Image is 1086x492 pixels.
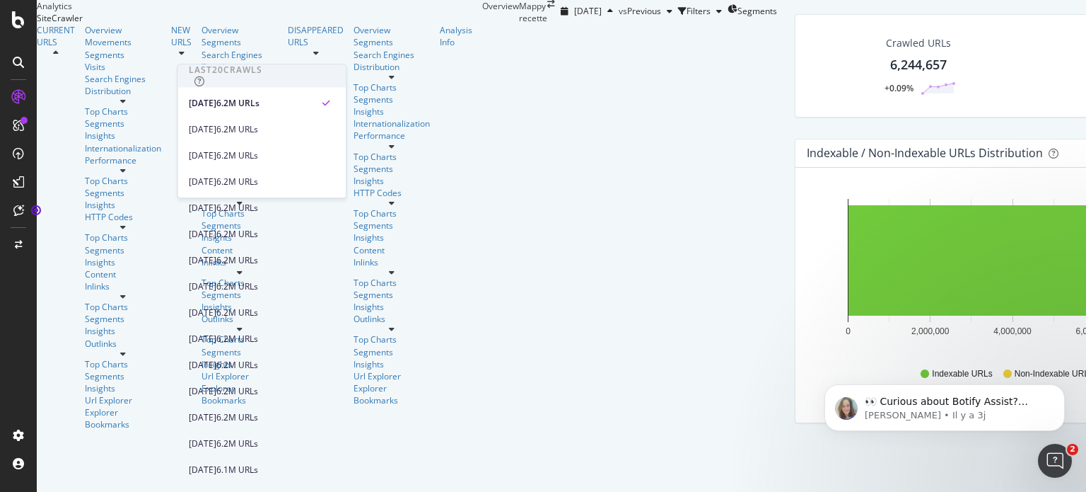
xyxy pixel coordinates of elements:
[354,151,430,163] a: Top Charts
[354,333,430,345] a: Top Charts
[189,307,216,319] div: [DATE]
[354,130,430,142] div: Performance
[354,219,430,231] div: Segments
[189,411,216,424] div: [DATE]
[354,175,430,187] a: Insights
[354,256,430,268] div: Inlinks
[85,256,161,268] div: Insights
[189,280,216,293] div: [DATE]
[85,85,161,97] div: Distribution
[85,73,146,85] div: Search Engines
[85,406,161,430] div: Explorer Bookmarks
[85,244,161,256] a: Segments
[354,207,430,219] div: Top Charts
[216,149,258,162] div: 6.2M URLs
[85,49,161,61] div: Segments
[85,325,161,337] a: Insights
[85,268,161,280] a: Content
[216,228,258,241] div: 6.2M URLs
[884,82,913,94] div: +0.09%
[354,346,430,358] a: Segments
[354,382,430,406] a: Explorer Bookmarks
[619,5,627,17] span: vs
[354,370,430,382] a: Url Explorer
[37,24,75,48] a: CURRENT URLS
[85,358,161,370] a: Top Charts
[886,36,951,50] div: Crawled URLs
[354,49,414,61] div: Search Engines
[354,358,430,370] div: Insights
[85,394,161,406] a: Url Explorer
[354,81,430,93] a: Top Charts
[216,464,258,476] div: 6.1M URLs
[85,382,161,394] div: Insights
[85,24,161,36] a: Overview
[216,176,258,188] div: 6.2M URLs
[354,163,430,175] a: Segments
[354,289,430,301] a: Segments
[737,5,777,17] span: Segments
[354,24,430,36] a: Overview
[189,64,262,76] div: Last 20 Crawls
[85,175,161,187] div: Top Charts
[189,385,216,398] div: [DATE]
[85,118,161,130] a: Segments
[216,97,259,110] div: 6.2M URLs
[189,123,216,136] div: [DATE]
[202,61,278,73] div: Distribution
[574,5,602,17] span: 2025 Aug. 9th
[30,204,42,217] div: Tooltip anchor
[1067,444,1078,455] span: 2
[85,313,161,325] div: Segments
[85,338,161,350] div: Outlinks
[202,49,262,61] a: Search Engines
[202,24,278,36] a: Overview
[354,187,430,199] a: HTTP Codes
[216,123,258,136] div: 6.2M URLs
[354,277,430,289] div: Top Charts
[354,93,430,105] a: Segments
[85,370,161,382] a: Segments
[202,36,278,48] a: Segments
[216,359,258,372] div: 6.2M URLs
[85,211,161,223] div: HTTP Codes
[687,5,711,17] div: Filters
[85,199,161,211] a: Insights
[354,313,430,325] a: Outlinks
[354,105,430,118] div: Insights
[1038,444,1072,478] iframe: Intercom live chat
[354,36,430,48] a: Segments
[216,307,258,319] div: 6.2M URLs
[807,146,1043,160] div: Indexable / Non-Indexable URLs Distribution
[85,36,161,48] a: Movements
[85,280,161,292] a: Inlinks
[354,244,430,256] a: Content
[354,231,430,244] a: Insights
[440,24,472,48] a: Analysis Info
[85,105,161,118] a: Top Charts
[85,231,161,244] a: Top Charts
[189,228,216,241] div: [DATE]
[85,187,161,199] div: Segments
[216,411,258,424] div: 6.2M URLs
[216,280,258,293] div: 6.2M URLs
